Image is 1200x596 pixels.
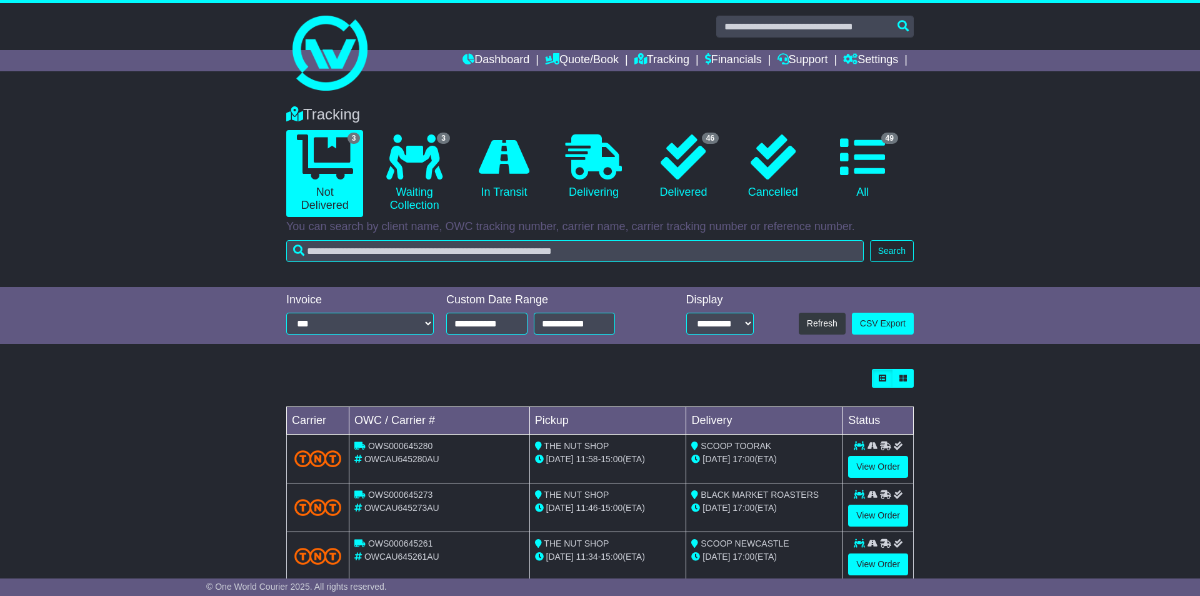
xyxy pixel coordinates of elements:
span: [DATE] [546,503,574,513]
img: TNT_Domestic.png [294,548,341,565]
div: - (ETA) [535,453,681,466]
span: [DATE] [702,552,730,562]
div: Display [686,293,754,307]
div: (ETA) [691,550,837,563]
td: Pickup [529,407,686,435]
td: Delivery [686,407,843,435]
span: 17:00 [732,503,754,513]
span: 11:46 [576,503,598,513]
td: OWC / Carrier # [349,407,530,435]
span: 46 [702,133,719,144]
a: Quote/Book [545,50,619,71]
span: 17:00 [732,454,754,464]
span: [DATE] [702,454,730,464]
span: THE NUT SHOP [544,538,609,548]
span: OWCAU645261AU [364,552,439,562]
span: THE NUT SHOP [544,441,609,451]
a: Cancelled [734,130,811,204]
button: Search [870,240,914,262]
span: 15:00 [601,454,622,464]
span: SCOOP TOORAK [701,441,771,451]
span: 17:00 [732,552,754,562]
td: Status [843,407,914,435]
img: TNT_Domestic.png [294,450,341,467]
span: [DATE] [702,503,730,513]
span: 11:58 [576,454,598,464]
span: OWCAU645273AU [364,503,439,513]
a: Dashboard [462,50,529,71]
button: Refresh [799,313,846,335]
span: [DATE] [546,552,574,562]
span: [DATE] [546,454,574,464]
div: (ETA) [691,453,837,466]
a: View Order [848,456,908,478]
span: 49 [881,133,898,144]
a: 46 Delivered [645,130,722,204]
span: OWS000645273 [368,490,433,500]
a: Support [777,50,828,71]
div: - (ETA) [535,550,681,563]
a: 49 All [824,130,901,204]
a: Delivering [555,130,632,204]
span: BLACK MARKET ROASTERS [701,490,819,500]
td: Carrier [287,407,349,435]
a: 3 Not Delivered [286,130,363,217]
a: Financials [705,50,762,71]
span: OWS000645261 [368,538,433,548]
img: TNT_Domestic.png [294,499,341,516]
a: Settings [843,50,898,71]
div: Invoice [286,293,434,307]
a: CSV Export [852,313,914,335]
div: Custom Date Range [446,293,647,307]
span: OWS000645280 [368,441,433,451]
span: THE NUT SHOP [544,490,609,500]
p: You can search by client name, OWC tracking number, carrier name, carrier tracking number or refe... [286,220,914,234]
span: 3 [347,133,361,144]
span: SCOOP NEWCASTLE [701,538,789,548]
a: View Order [848,505,908,527]
span: 11:34 [576,552,598,562]
span: 3 [437,133,450,144]
span: © One World Courier 2025. All rights reserved. [206,582,387,592]
span: 15:00 [601,503,622,513]
a: In Transit [466,130,542,204]
div: - (ETA) [535,502,681,515]
span: 15:00 [601,552,622,562]
a: View Order [848,553,908,575]
div: Tracking [280,106,920,124]
a: Tracking [634,50,689,71]
span: OWCAU645280AU [364,454,439,464]
a: 3 Waiting Collection [376,130,452,217]
div: (ETA) [691,502,837,515]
